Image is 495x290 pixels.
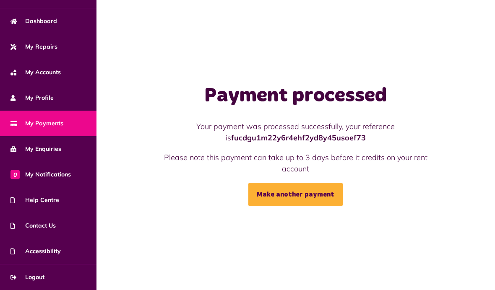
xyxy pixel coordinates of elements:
[10,170,71,179] span: My Notifications
[10,273,44,282] span: Logout
[161,121,430,143] p: Your payment was processed successfully, your reference is
[10,170,20,179] span: 0
[10,17,57,26] span: Dashboard
[10,145,61,153] span: My Enquiries
[10,221,56,230] span: Contact Us
[161,84,430,108] h1: Payment processed
[231,133,366,142] strong: fucdgu1m22y6r4ehf2yd8y45usoef73
[161,152,430,174] p: Please note this payment can take up to 3 days before it credits on your rent account
[10,68,61,77] span: My Accounts
[10,93,54,102] span: My Profile
[10,119,63,128] span: My Payments
[248,183,343,206] a: Make another payment
[10,196,59,205] span: Help Centre
[10,42,57,51] span: My Repairs
[10,247,61,256] span: Accessibility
